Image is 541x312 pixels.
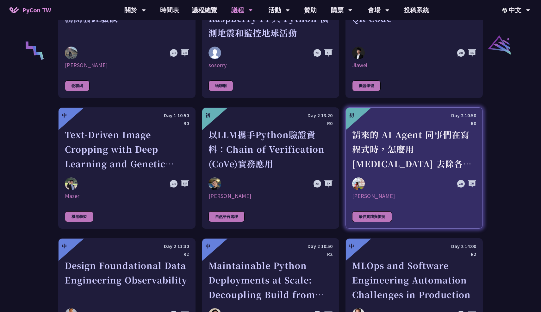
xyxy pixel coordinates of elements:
[345,107,483,229] a: 初 Day 2 10:50 R0 請來的 AI Agent 同事們在寫程式時，怎麼用 [MEDICAL_DATA] 去除各種幻想與盲點 Keith Yang [PERSON_NAME] 最佳實踐與慣例
[502,8,509,13] img: Locale Icon
[208,258,333,302] div: Maintainable Python Deployments at Scale: Decoupling Build from Runtime
[205,111,210,119] div: 初
[208,80,233,91] div: 物聯網
[352,127,476,171] div: 請來的 AI Agent 同事們在寫程式時，怎麼用 [MEDICAL_DATA] 去除各種幻想與盲點
[65,258,189,302] div: Design Foundational Data Engineering Observability
[65,47,78,59] img: Peter
[208,127,333,171] div: 以LLM攜手Python驗證資料：Chain of Verification (CoVe)實務應用
[352,47,365,60] img: Jiawei
[202,107,339,229] a: 初 Day 2 13:20 R0 以LLM攜手Python驗證資料：Chain of Verification (CoVe)實務應用 Kevin Tseng [PERSON_NAME] 自然語言處理
[352,192,476,200] div: [PERSON_NAME]
[352,258,476,302] div: MLOps and Software Engineering Automation Challenges in Production
[208,242,333,250] div: Day 2 10:50
[208,61,333,69] div: sosorry
[208,177,221,190] img: Kevin Tseng
[65,242,189,250] div: Day 2 11:30
[349,242,354,250] div: 中
[65,80,90,91] div: 物聯網
[65,211,93,222] div: 機器學習
[65,250,189,258] div: R2
[208,47,221,59] img: sosorry
[58,107,196,229] a: 中 Day 1 10:50 R0 Text-Driven Image Cropping with Deep Learning and Genetic Algorithm Mazer Mazer ...
[352,177,365,190] img: Keith Yang
[352,119,476,127] div: R0
[62,242,67,250] div: 中
[208,250,333,258] div: R2
[352,211,392,222] div: 最佳實踐與慣例
[65,127,189,171] div: Text-Driven Image Cropping with Deep Learning and Genetic Algorithm
[208,111,333,119] div: Day 2 13:20
[352,250,476,258] div: R2
[208,211,245,222] div: 自然語言處理
[208,119,333,127] div: R0
[9,7,19,13] img: Home icon of PyCon TW 2025
[65,119,189,127] div: R0
[65,61,189,69] div: [PERSON_NAME]
[65,192,189,200] div: Mazer
[352,111,476,119] div: Day 2 10:50
[205,242,210,250] div: 中
[65,177,78,190] img: Mazer
[65,111,189,119] div: Day 1 10:50
[352,61,476,69] div: Jiawei
[208,192,333,200] div: [PERSON_NAME]
[349,111,354,119] div: 初
[62,111,67,119] div: 中
[3,2,57,18] a: PyCon TW
[352,242,476,250] div: Day 2 14:00
[352,80,381,91] div: 機器學習
[22,5,51,15] span: PyCon TW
